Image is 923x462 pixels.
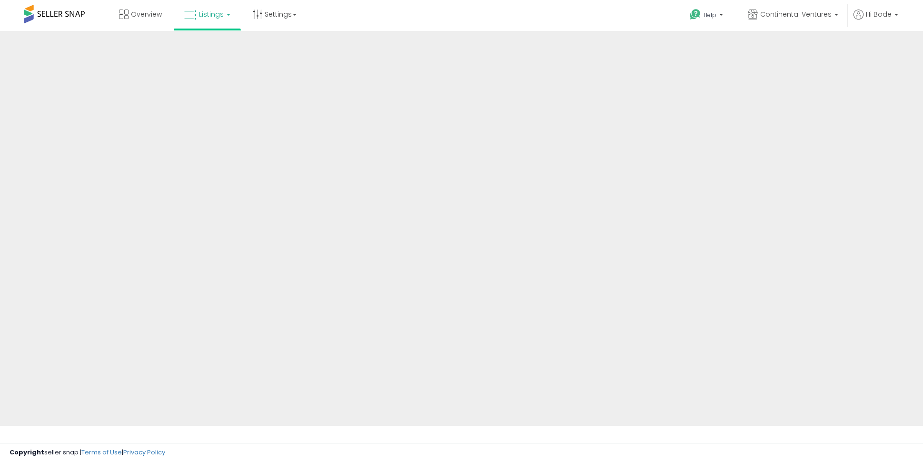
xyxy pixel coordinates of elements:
span: Continental Ventures [760,10,832,19]
span: Listings [199,10,224,19]
i: Get Help [689,9,701,20]
a: Hi Bode [854,10,898,31]
span: Overview [131,10,162,19]
span: Help [704,11,716,19]
span: Hi Bode [866,10,892,19]
a: Help [682,1,733,31]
